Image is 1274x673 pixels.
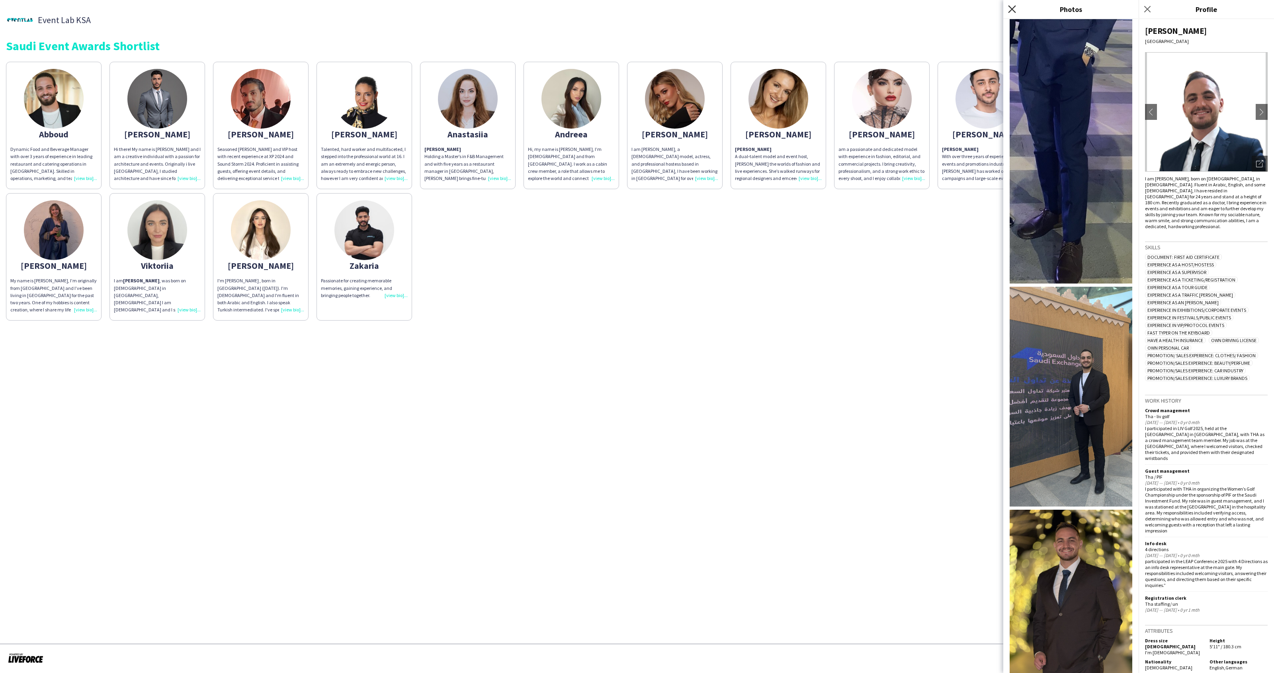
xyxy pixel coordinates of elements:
[217,277,304,313] div: I'm [PERSON_NAME] , born in [GEOGRAPHIC_DATA] ([DATE]). I'm [DEMOGRAPHIC_DATA] and I'm fluent in ...
[1145,299,1221,305] span: Experience as an [PERSON_NAME]
[1145,244,1268,251] h3: Skills
[852,69,912,129] img: thumb-68aef1693931f.jpeg
[231,200,291,260] img: thumb-66b1e8f8832d0.jpeg
[114,277,201,313] div: , was born on [DEMOGRAPHIC_DATA] in [GEOGRAPHIC_DATA],[DEMOGRAPHIC_DATA] I am [DEMOGRAPHIC_DATA] ...
[735,146,772,152] strong: [PERSON_NAME]
[1145,52,1268,172] img: Crew avatar or photo
[438,69,498,129] img: thumb-68af0d94421ea.jpg
[528,146,615,182] div: Hi, my name is [PERSON_NAME], I’m [DEMOGRAPHIC_DATA] and from [GEOGRAPHIC_DATA]. I work as a cabi...
[123,278,160,284] b: [PERSON_NAME]
[1145,360,1253,366] span: Promotion/Sales Experience: Beauty/Perfume
[1145,322,1227,328] span: Experience in VIP/Protocol Events
[1139,4,1274,14] h3: Profile
[1145,25,1268,36] div: [PERSON_NAME]
[1252,156,1268,172] div: Open photos pop-in
[1145,480,1268,486] div: [DATE] — [DATE] • 0 yr 0 mth
[1145,38,1268,44] div: [GEOGRAPHIC_DATA]
[6,40,1268,52] div: Saudi Event Awards Shortlist
[1145,468,1268,474] div: Guest management
[1145,650,1200,655] span: I'm [DEMOGRAPHIC_DATA]
[114,262,201,269] div: Viktoriia
[955,69,1015,129] img: thumb-67000733c6dbc.jpeg
[735,146,822,182] p: A dual‑talent model and event host, [PERSON_NAME] the worlds of fashion and live experiences. She...
[838,146,925,182] div: am a passionate and dedicated model with experience in fashion, editorial, and commercial project...
[10,277,97,313] div: My name is [PERSON_NAME], I’m originally from [GEOGRAPHIC_DATA] and I’ve been living in [GEOGRAPH...
[424,146,461,152] strong: [PERSON_NAME]
[334,69,394,129] img: thumb-65d4e661d93f9.jpg
[1145,375,1250,381] span: Promotion/Sales Experience: Luxury Brands
[321,277,408,299] div: Passionate for creating memorable memories, gaining experience, and bringing people together.
[1145,540,1268,546] div: Info desk
[1210,644,1241,650] span: 5'11" / 180.3 cm
[1145,269,1209,275] span: Experience as a Supervisor
[645,69,705,129] img: thumb-63c2ec5856aa2.jpeg
[1145,277,1238,283] span: Experience as a Ticketing/Registration
[541,69,601,129] img: thumb-68b5ad1647f78.jpeg
[942,146,1029,182] p: With over three years of experience in the events and promotions industry, [PERSON_NAME] has work...
[528,131,615,138] div: Andreea
[1145,595,1268,601] div: Registration clerk
[1145,176,1268,229] div: I am [PERSON_NAME], born on [DEMOGRAPHIC_DATA], in [DEMOGRAPHIC_DATA]. Fluent in Arabic, English,...
[1145,558,1268,588] div: participated in the LEAP Conference 2025 with 4 Directions as an info desk representative at the ...
[24,200,84,260] img: thumb-68b5a4a1384c0.jpeg
[1145,292,1235,298] span: Experience as a Traffic [PERSON_NAME]
[1145,419,1268,425] div: [DATE] — [DATE] • 0 yr 0 mth
[1145,425,1268,461] div: I participated in LIV Golf 2025, held at the [GEOGRAPHIC_DATA] in [GEOGRAPHIC_DATA], with THA as ...
[942,131,1029,138] div: [PERSON_NAME]
[942,146,979,152] strong: [PERSON_NAME]
[321,262,408,269] div: Zakaria
[631,146,718,182] div: I am [PERSON_NAME], a [DEMOGRAPHIC_DATA] model, actress, and professional hostess based in [GEOGR...
[38,16,91,23] span: Event Lab KSA
[1145,627,1268,634] h3: Attributes
[1145,413,1268,419] div: Tha - liv golf
[631,131,718,138] div: [PERSON_NAME]
[1145,546,1268,552] div: 4 directions
[127,69,187,129] img: thumb-66e41fb41ccb1.jpeg
[1145,345,1191,351] span: Own Personal Car
[424,131,511,138] div: Anastasiia
[1145,665,1192,671] span: [DEMOGRAPHIC_DATA]
[1010,287,1132,507] img: Crew photo 958710
[1210,638,1268,644] h5: Height
[10,131,97,138] div: Abboud
[334,200,394,260] img: thumb-68aed9d0879d8.jpeg
[8,652,43,663] img: Powered by Liveforce
[1145,659,1203,665] h5: Nationality
[114,278,123,284] span: I am
[1145,486,1268,534] div: I participated with THA in organizing the Women’s Golf Championship under the sponsorship of PIF ...
[1145,607,1268,613] div: [DATE] — [DATE] • 0 yr 1 mth
[1145,601,1268,607] div: Tha staffing/ un
[1145,368,1246,374] span: Promotion/Sales Experience: Car Industry
[1145,330,1212,336] span: Fast typer on the keyboard
[114,146,201,182] div: Hi there! My name is [PERSON_NAME] and I am a creative individual with a passion for architecture...
[1145,407,1268,413] div: Crowd management
[1210,659,1268,665] h5: Other languages
[1145,315,1233,321] span: Experience in Festivals/Public Events
[838,131,925,138] div: [PERSON_NAME]
[1225,665,1243,671] span: German
[321,131,408,138] div: [PERSON_NAME]
[217,131,304,138] div: [PERSON_NAME]
[231,69,291,129] img: thumb-6744af5d67441.jpeg
[1209,337,1259,343] span: Own Driving License
[1145,254,1222,260] span: Document: First Aid Certificate
[735,131,822,138] div: [PERSON_NAME]
[1145,284,1210,290] span: Experience as a Tour Guide
[1003,4,1139,14] h3: Photos
[1145,552,1268,558] div: [DATE] — [DATE] • 0 yr 0 mth
[1145,352,1258,358] span: Promotion/ Sales Experience: Clothes/ Fashion
[114,131,201,138] div: [PERSON_NAME]
[10,262,97,269] div: [PERSON_NAME]
[1145,397,1268,404] h3: Work history
[1145,638,1203,650] h5: Dress size [DEMOGRAPHIC_DATA]
[24,69,84,129] img: thumb-68af0f41afaf8.jpeg
[217,262,304,269] div: [PERSON_NAME]
[748,69,808,129] img: thumb-68af2031136d1.jpeg
[1210,665,1225,671] span: English ,
[1145,337,1206,343] span: Have a Health Insurance
[1145,262,1216,268] span: Experience as a Host/Hostess
[127,200,187,260] img: thumb-68b016c7cdfa4.jpeg
[10,146,97,182] div: Dynamic Food and Beverage Manager with over 3 years of experience in leading restaurant and cater...
[217,146,304,182] div: Seasoned [PERSON_NAME] and VIP host with recent experience at XP 2024 and Sound Storm 2024. Profi...
[1145,307,1249,313] span: Experience in Exhibitions/Corporate Events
